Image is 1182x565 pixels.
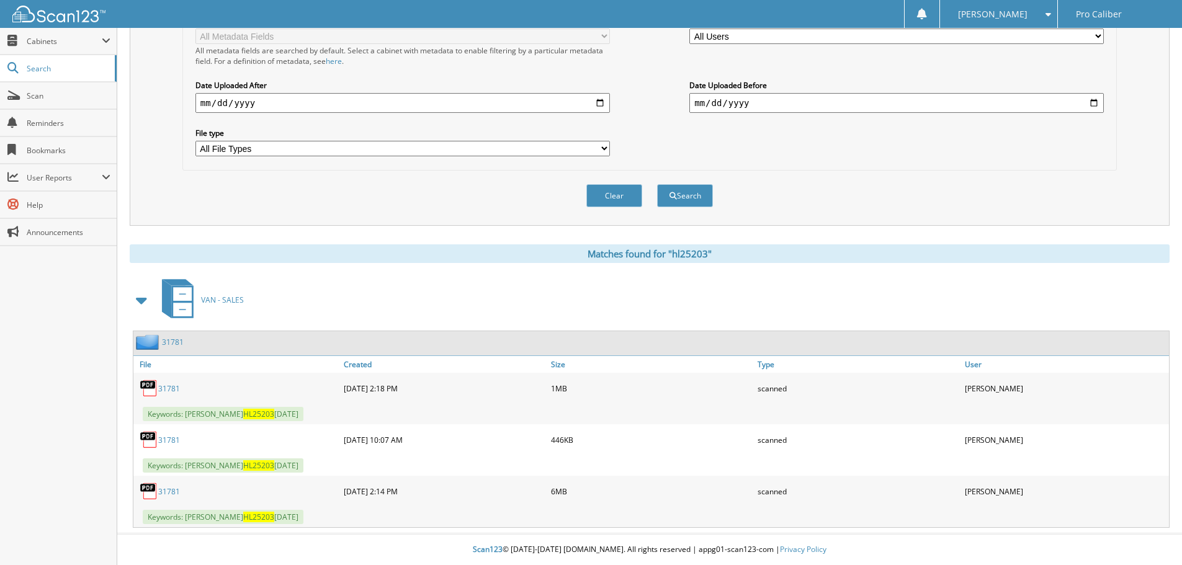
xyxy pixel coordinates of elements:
[754,356,962,373] a: Type
[140,379,158,398] img: PDF.png
[341,479,548,504] div: [DATE] 2:14 PM
[158,435,180,445] a: 31781
[1076,11,1122,18] span: Pro Caliber
[133,356,341,373] a: File
[27,36,102,47] span: Cabinets
[27,63,109,74] span: Search
[158,383,180,394] a: 31781
[754,479,962,504] div: scanned
[243,460,274,471] span: HL25203
[27,227,110,238] span: Announcements
[548,356,755,373] a: Size
[162,337,184,347] a: 31781
[195,45,610,66] div: All metadata fields are searched by default. Select a cabinet with metadata to enable filtering b...
[158,486,180,497] a: 31781
[27,145,110,156] span: Bookmarks
[548,479,755,504] div: 6MB
[657,184,713,207] button: Search
[341,376,548,401] div: [DATE] 2:18 PM
[195,93,610,113] input: start
[201,295,244,305] span: VAN - SALES
[341,356,548,373] a: Created
[958,11,1028,18] span: [PERSON_NAME]
[154,275,244,324] a: VAN - SALES
[27,172,102,183] span: User Reports
[962,479,1169,504] div: [PERSON_NAME]
[12,6,105,22] img: scan123-logo-white.svg
[143,407,303,421] span: Keywords: [PERSON_NAME] [DATE]
[27,118,110,128] span: Reminders
[27,200,110,210] span: Help
[140,430,158,449] img: PDF.png
[689,93,1104,113] input: end
[473,544,503,554] span: Scan123
[143,458,303,473] span: Keywords: [PERSON_NAME] [DATE]
[780,544,826,554] a: Privacy Policy
[326,56,342,66] a: here
[962,376,1169,401] div: [PERSON_NAME]
[130,244,1170,263] div: Matches found for "hl25203"
[243,409,274,419] span: HL25203
[754,376,962,401] div: scanned
[136,334,162,350] img: folder2.png
[243,512,274,522] span: HL25203
[962,427,1169,452] div: [PERSON_NAME]
[548,427,755,452] div: 446KB
[1120,505,1182,565] iframe: Chat Widget
[140,482,158,500] img: PDF.png
[195,80,610,91] label: Date Uploaded After
[754,427,962,452] div: scanned
[27,91,110,101] span: Scan
[962,356,1169,373] a: User
[586,184,642,207] button: Clear
[341,427,548,452] div: [DATE] 10:07 AM
[117,535,1182,565] div: © [DATE]-[DATE] [DOMAIN_NAME]. All rights reserved | appg01-scan123-com |
[689,80,1104,91] label: Date Uploaded Before
[195,128,610,138] label: File type
[548,376,755,401] div: 1MB
[143,510,303,524] span: Keywords: [PERSON_NAME] [DATE]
